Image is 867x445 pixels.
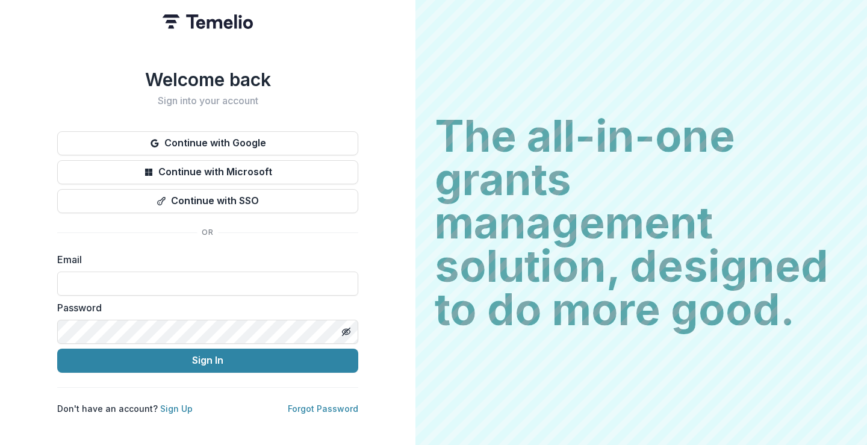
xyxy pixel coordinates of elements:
img: Temelio [163,14,253,29]
label: Email [57,252,351,267]
h2: Sign into your account [57,95,358,107]
label: Password [57,300,351,315]
a: Sign Up [160,403,193,414]
button: Sign In [57,349,358,373]
button: Continue with Microsoft [57,160,358,184]
h1: Welcome back [57,69,358,90]
button: Continue with Google [57,131,358,155]
button: Continue with SSO [57,189,358,213]
a: Forgot Password [288,403,358,414]
button: Toggle password visibility [337,322,356,341]
p: Don't have an account? [57,402,193,415]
